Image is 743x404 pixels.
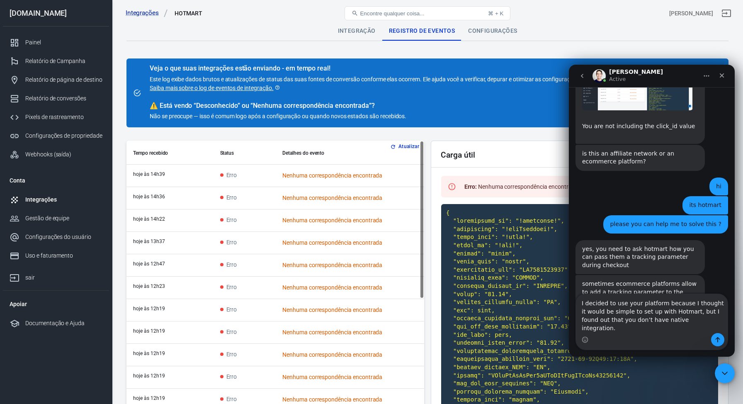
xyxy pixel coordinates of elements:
font: Nenhuma correspondência encontrada [282,262,382,268]
font: Nenhuma correspondência encontrada [478,183,578,190]
font: hoje às 12h19 [133,328,165,334]
font: Está vendo “Desconhecido” ou “Nenhuma correspondência encontrada”? [160,102,375,110]
font: Integração [338,27,376,34]
font: Configurações de propriedade [25,132,102,139]
time: 2025-09-01T13:37:24+01:00 [133,239,165,244]
font: Painel [25,39,41,46]
span: Erro [220,261,237,268]
font: [DOMAIN_NAME] [10,9,67,17]
font: sair [25,274,35,281]
div: ID da conta: j4UnkfMf [669,9,713,18]
font: HOTMART [175,10,203,17]
font: hoje às 12h19 [133,395,165,401]
font: Erro [226,396,237,402]
a: Relatório de Campanha [3,52,109,71]
font: : [475,183,477,190]
font: Configurações do usuário [25,234,91,240]
span: Erro [220,171,237,178]
font: Nenhuma correspondência encontrada [282,374,382,380]
font: Nenhuma correspondência encontrada [282,172,382,179]
span: Erro [220,373,237,380]
button: Encontre qualquer coisa...⌘ + K [345,6,510,20]
span: Erro [220,194,237,201]
font: Carga útil [441,150,475,160]
iframe: Chat ao vivo do Intercom [569,65,735,357]
font: Nenhuma correspondência encontrada [282,307,382,313]
font: Este log exibe dados brutos e atualizações de status das suas fontes de conversão conforme elas o... [150,76,665,83]
font: Integrações [126,10,159,17]
font: Nenhuma correspondência encontrada [282,239,382,246]
time: 2025-09-01T12:19:01+01:00 [133,373,165,379]
font: Relatório de página de destino [25,76,102,83]
font: Pixels de rastreamento [25,114,84,120]
font: Tempo recebido [133,150,168,156]
font: Nenhuma correspondência encontrada [282,396,382,403]
font: Atualizar [398,144,419,150]
font: Erro [226,217,237,223]
a: Integrações [3,190,109,209]
font: hoje às 12h47 [133,261,165,267]
font: Erro [226,329,237,335]
font: hoje às 14h22 [133,216,165,222]
font: Erro [226,373,237,380]
font: ⌘ + K [488,10,503,17]
font: Conta [10,177,25,184]
a: sair [716,3,736,23]
span: Erro [220,350,237,358]
a: Relatório de página de destino [3,71,109,89]
font: hoje às 14h36 [133,194,165,200]
span: Erro [220,306,237,313]
time: 2025-09-01T14:39:39+01:00 [133,171,165,177]
font: Documentação e Ajuda [25,320,85,326]
font: Erro [226,306,237,313]
font: hoje às 14h39 [133,171,165,177]
font: Erro [226,194,237,201]
font: Erro [226,261,237,268]
font: Registro de eventos [389,27,455,34]
a: Gestão de equipe [3,209,109,228]
time: 2025-09-01T12:19:02+01:00 [133,328,165,334]
a: Configurações de propriedade [3,127,109,145]
font: Status [220,150,234,156]
font: Relatório de conversões [25,95,86,102]
a: Integrações [126,9,168,18]
font: Relatório de Campanha [25,58,85,64]
a: Pixels de rastreamento [3,108,109,127]
a: Saiba mais sobre o log de eventos de integração. [150,84,280,92]
font: Encontre qualquer coisa... [360,10,424,17]
time: 2025-09-01T12:23:27+01:00 [133,283,165,289]
font: Nenhuma correspondência encontrada [282,351,382,358]
time: 2025-09-01T14:36:56+01:00 [133,194,165,200]
font: Nenhuma correspondência encontrada [282,195,382,201]
font: Erro [226,351,237,358]
span: Erro [220,239,237,246]
span: Erro [220,283,237,290]
span: Erro [220,395,237,402]
font: hoje às 12h19 [133,373,165,379]
a: sair [3,265,109,287]
a: Configurações do usuário [3,228,109,246]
